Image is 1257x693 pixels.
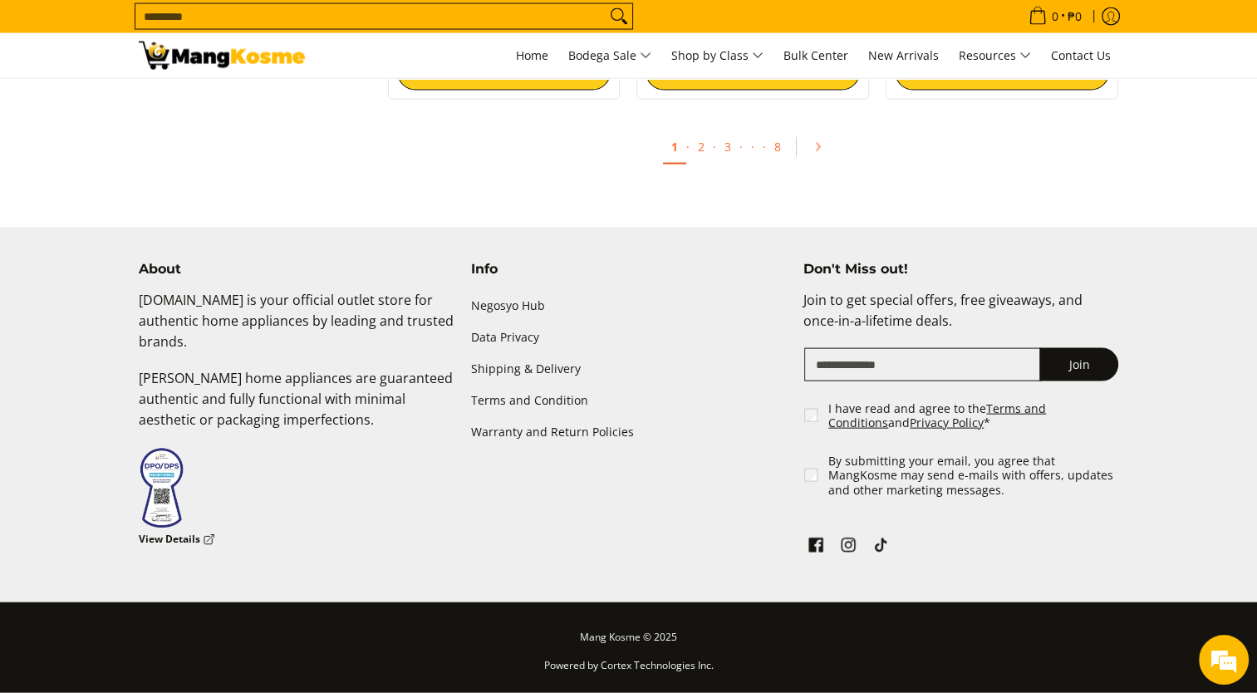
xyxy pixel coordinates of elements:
span: Shop by Class [671,46,764,66]
span: · [739,139,743,155]
h4: About [139,261,454,278]
a: Data Privacy [471,322,787,353]
div: Leave a message [86,93,279,115]
p: [PERSON_NAME] home appliances are guaranteed authentic and fully functional with minimal aestheti... [139,368,454,446]
a: Negosyo Hub [471,290,787,322]
span: · [743,130,763,163]
p: Mang Kosme © 2025 [139,627,1119,656]
span: Bodega Sale [568,46,651,66]
textarea: Type your message and click 'Submit' [8,454,317,512]
a: Terms and Conditions [828,401,1046,431]
a: Privacy Policy [910,415,984,430]
span: • [1024,7,1087,26]
label: I have read and agree to the and * [828,401,1120,430]
a: Warranty and Return Policies [471,416,787,448]
span: New Arrivals [868,47,939,63]
span: Home [516,47,548,63]
a: Shipping & Delivery [471,353,787,385]
a: Bodega Sale [560,33,660,78]
button: Search [606,4,632,29]
h4: Info [471,261,787,278]
a: View Details [139,529,215,550]
span: · [763,139,766,155]
a: New Arrivals [860,33,947,78]
span: We are offline. Please leave us a message. [35,209,290,377]
span: Resources [959,46,1031,66]
img: Bodega Sale Aircon l Mang Kosme: Home Appliances Warehouse Sale [139,42,305,70]
a: Resources [950,33,1039,78]
a: See Mang Kosme on TikTok [869,533,892,562]
div: Minimize live chat window [273,8,312,48]
label: By submitting your email, you agree that MangKosme may send e-mails with offers, updates and othe... [828,454,1120,498]
p: [DOMAIN_NAME] is your official outlet store for authentic home appliances by leading and trusted ... [139,290,454,368]
span: ₱0 [1065,11,1084,22]
span: · [686,139,690,155]
p: Join to get special offers, free giveaways, and once-in-a-lifetime deals. [803,290,1118,348]
span: · [713,139,716,155]
a: Terms and Condition [471,385,787,416]
a: Contact Us [1043,33,1119,78]
ul: Pagination [380,125,1127,178]
span: Contact Us [1051,47,1111,63]
a: 2 [690,130,713,163]
span: 0 [1049,11,1061,22]
a: See Mang Kosme on Instagram [837,533,860,562]
nav: Main Menu [322,33,1119,78]
a: Shop by Class [663,33,772,78]
button: Join [1039,348,1118,381]
a: 8 [766,130,789,163]
em: Submit [243,512,302,534]
a: See Mang Kosme on Facebook [804,533,827,562]
a: 1 [663,130,686,165]
a: 3 [716,130,739,163]
p: Powered by Cortex Technologies Inc. [139,656,1119,685]
span: Bulk Center [783,47,848,63]
a: Bulk Center [775,33,857,78]
img: Data Privacy Seal [139,447,184,529]
a: Home [508,33,557,78]
h4: Don't Miss out! [803,261,1118,278]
